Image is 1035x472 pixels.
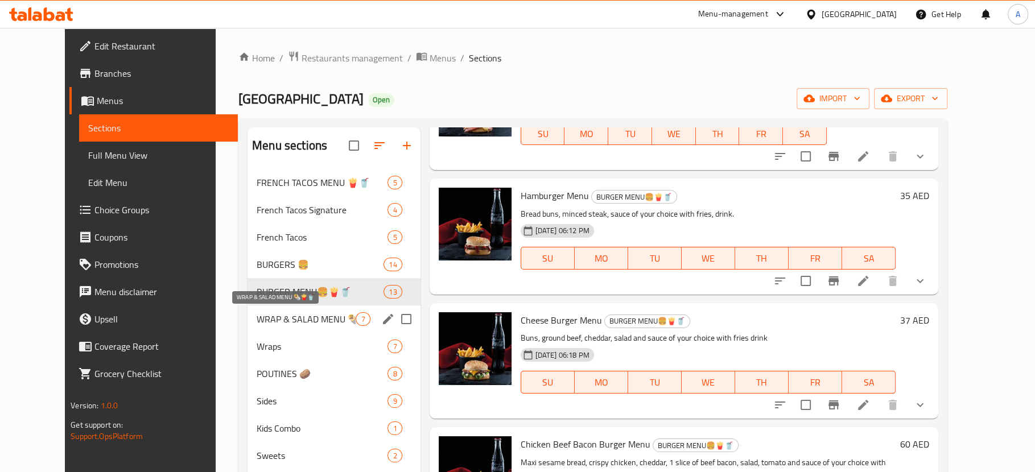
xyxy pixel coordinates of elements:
span: FR [793,250,838,267]
a: Full Menu View [79,142,238,169]
span: Menus [97,94,229,107]
div: BURGERS 🍔14 [248,251,420,278]
button: Branch-specific-item [820,391,847,419]
div: BURGERS 🍔 [257,258,384,271]
a: Edit menu item [856,398,870,412]
span: FR [744,126,778,142]
svg: Show Choices [913,150,927,163]
span: Version: [71,398,98,413]
button: delete [879,267,906,295]
span: Open [368,95,394,105]
div: items [387,394,402,408]
span: TU [633,374,677,391]
span: SA [787,126,822,142]
button: WE [682,371,735,394]
a: Edit Menu [79,169,238,196]
span: 8 [388,369,401,379]
span: Chicken Beef Bacon Burger Menu [521,436,650,453]
div: Kids Combo1 [248,415,420,442]
button: MO [575,371,628,394]
nav: breadcrumb [238,51,947,65]
a: Menu disclaimer [69,278,238,305]
span: 2 [388,450,401,461]
span: BURGER MENU🍔🍟🥤 [592,191,677,204]
div: French Tacos Signature4 [248,196,420,223]
button: TU [628,371,682,394]
span: WE [686,250,731,267]
a: Menus [69,87,238,114]
span: Sections [88,121,229,135]
div: POUTINES 🥔8 [248,360,420,387]
span: BURGER MENU🍔🍟🥤 [605,314,690,328]
div: items [387,367,402,380]
button: import [797,88,869,109]
button: edit [380,310,397,328]
div: items [387,203,402,217]
button: MO [575,247,628,270]
button: WE [682,247,735,270]
span: Select to update [794,393,818,417]
div: Wraps7 [248,333,420,360]
span: Menus [430,51,456,65]
div: BURGER MENU🍔🍟🥤 [257,285,384,299]
a: Edit menu item [856,150,870,163]
span: 13 [384,287,401,297]
button: SU [521,371,575,394]
div: items [387,230,402,244]
div: items [384,258,402,271]
div: French Tacos5 [248,223,420,251]
div: Sides9 [248,387,420,415]
span: [GEOGRAPHIC_DATA] [238,86,364,111]
span: Kids Combo [257,421,387,435]
h6: 37 AED [900,312,929,328]
span: 14 [384,259,401,270]
button: FR [789,371,842,394]
button: MO [564,122,608,145]
button: TU [608,122,652,145]
span: 4 [388,205,401,216]
span: French Tacos [257,230,387,244]
span: 1 [388,423,401,434]
span: Sections [469,51,501,65]
div: items [384,285,402,299]
span: TH [700,126,735,142]
span: Menu disclaimer [94,285,229,299]
span: POUTINES 🥔 [257,367,387,380]
div: items [387,421,402,435]
a: Sections [79,114,238,142]
h6: 60 AED [900,436,929,452]
div: [GEOGRAPHIC_DATA] [822,8,897,20]
span: Promotions [94,258,229,271]
button: SU [521,247,575,270]
button: FR [739,122,783,145]
div: FRENCH TACOS MENU 🍟🥤5 [248,169,420,196]
span: import [806,92,860,106]
button: FR [789,247,842,270]
a: Home [238,51,275,65]
div: items [387,449,402,462]
span: Get support on: [71,417,123,432]
span: TH [740,250,784,267]
div: items [356,312,370,326]
a: Promotions [69,251,238,278]
div: items [387,339,402,353]
img: Cheese Burger Menu [439,312,512,385]
span: TH [740,374,784,391]
a: Menus [416,51,456,65]
div: BURGER MENU🍔🍟🥤13 [248,278,420,305]
span: Choice Groups [94,203,229,217]
span: Hamburger Menu [521,187,589,204]
span: 7 [388,341,401,352]
a: Coupons [69,223,238,251]
button: export [874,88,947,109]
span: MO [579,250,624,267]
span: Select to update [794,269,818,293]
button: Add section [393,132,420,159]
span: SU [526,250,570,267]
span: 7 [356,314,369,325]
button: SA [783,122,827,145]
span: [DATE] 06:12 PM [531,225,594,236]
